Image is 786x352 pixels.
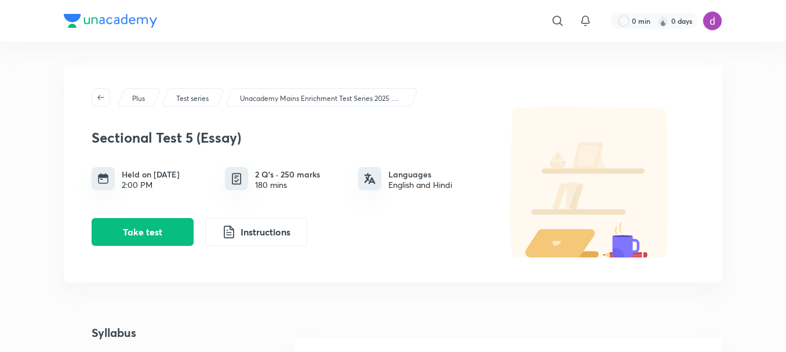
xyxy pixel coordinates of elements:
[205,218,307,246] button: Instructions
[703,11,722,31] img: Divyarani choppa
[122,180,180,190] div: 2:00 PM
[122,168,180,180] h6: Held on [DATE]
[64,14,157,28] img: Company Logo
[486,107,694,257] img: default
[240,93,402,104] p: Unacademy Mains Enrichment Test Series 2025 With Evaluation (GS I-IV & Essay)
[174,93,211,104] a: Test series
[388,180,452,190] div: English and Hindi
[176,93,209,104] p: Test series
[92,129,480,146] h3: Sectional Test 5 (Essay)
[388,168,452,180] h6: Languages
[255,180,320,190] div: 180 mins
[657,15,669,27] img: streak
[97,173,109,184] img: timing
[364,173,376,184] img: languages
[255,168,320,180] h6: 2 Q’s · 250 marks
[92,218,194,246] button: Take test
[230,172,244,186] img: quiz info
[238,93,405,104] a: Unacademy Mains Enrichment Test Series 2025 With Evaluation (GS I-IV & Essay)
[132,93,145,104] p: Plus
[130,93,147,104] a: Plus
[222,225,236,239] img: instruction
